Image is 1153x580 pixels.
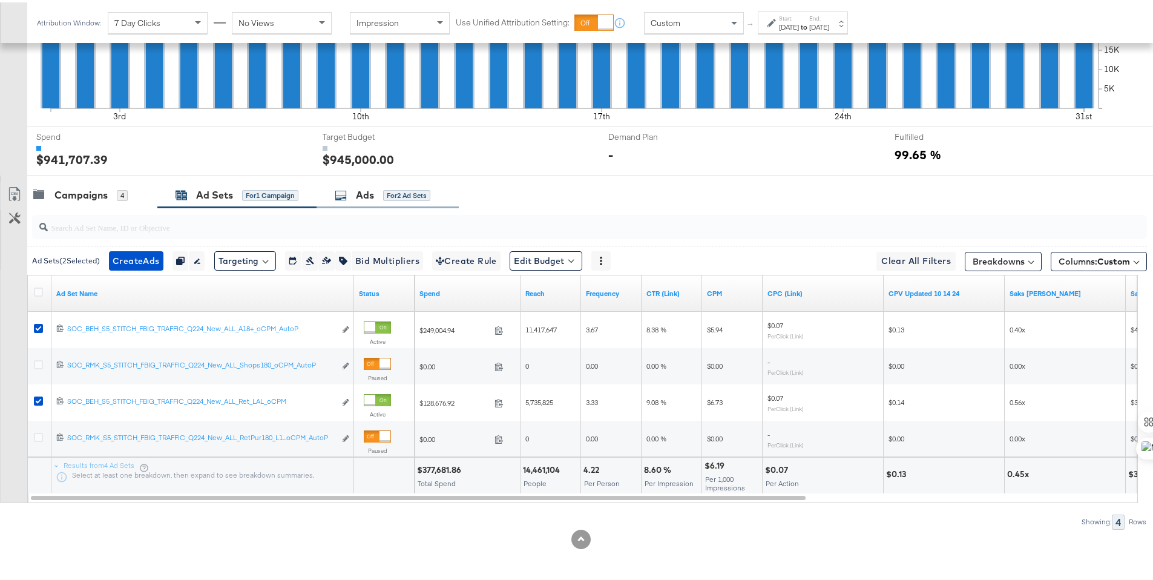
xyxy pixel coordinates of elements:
[1076,108,1092,119] text: 31st
[48,208,1045,232] input: Search Ad Set Name, ID or Objective
[525,286,576,296] a: The number of people your ad was served to.
[707,286,758,296] a: The average cost you've paid to have 1,000 impressions of your ad.
[1097,254,1130,265] span: Custom
[36,148,108,166] div: $941,707.39
[767,403,804,410] sub: Per Click (Link)
[745,21,757,25] span: ↑
[352,108,369,119] text: 10th
[113,251,160,266] span: Create Ads
[767,330,804,337] sub: Per Click (Link)
[456,15,570,26] label: Use Unified Attribution Setting:
[889,286,1000,296] a: Updated Adobe CPV
[364,335,391,343] label: Active
[383,188,430,199] div: for 2 Ad Sets
[707,432,723,441] span: $0.00
[646,395,666,404] span: 9.08 %
[1010,323,1025,332] span: 0.40x
[895,143,941,160] span: 99.65 %
[889,359,904,368] span: $0.00
[525,395,553,404] span: 5,735,825
[765,462,792,473] div: $0.07
[645,476,694,486] span: Per Impression
[646,359,666,368] span: 0.00 %
[767,427,770,437] span: -
[646,323,666,332] span: 8.38 %
[355,251,419,266] span: Bid Multipliers
[418,476,456,486] span: Total Spend
[36,16,102,25] div: Attribution Window:
[419,323,490,332] span: $249,004.94
[113,108,126,119] text: 3rd
[356,15,399,26] span: Impression
[242,188,298,199] div: for 1 Campaign
[705,472,745,490] span: Per 1,000 Impressions
[419,432,490,441] span: $0.00
[114,15,160,26] span: 7 Day Clicks
[584,476,620,486] span: Per Person
[419,286,516,296] a: The total amount spent to date.
[1059,253,1130,265] span: Columns:
[1010,395,1025,404] span: 0.56x
[767,391,783,400] span: $0.07
[54,186,108,200] div: Campaigns
[779,12,799,20] label: Start:
[364,444,391,452] label: Paused
[895,129,985,140] span: Fulfilled
[889,395,904,404] span: $0.14
[608,143,613,161] div: -
[799,20,809,29] strong: to
[32,253,100,264] div: Ad Sets ( 2 Selected)
[67,430,335,440] div: SOC_RMK_S5_STITCH_FBIG_TRAFFIC_Q224_New_ALL_RetPur180_L1...oCPM_AutoP
[364,408,391,416] label: Active
[779,20,799,30] div: [DATE]
[525,432,529,441] span: 0
[1051,249,1147,269] button: Columns:Custom
[705,458,728,469] div: $6.19
[67,394,335,404] div: SOC_BEH_S5_STITCH_FBIG_TRAFFIC_Q224_New_ALL_Ret_LAL_oCPM
[767,439,804,446] sub: Per Click (Link)
[1128,515,1147,524] div: Rows
[707,395,723,404] span: $6.73
[351,249,423,268] button: Bid Multipliers
[1081,515,1112,524] div: Showing:
[117,188,128,199] div: 4
[525,359,529,368] span: 0
[1131,359,1146,368] span: $0.00
[436,251,497,266] span: Create Rule
[1104,42,1120,53] text: 15K
[646,286,697,296] a: The number of clicks received on a link in your ad divided by the number of impressions.
[1104,81,1115,91] text: 5K
[889,432,904,441] span: $0.00
[323,129,413,140] span: Target Budget
[586,395,598,404] span: 3.33
[1010,359,1025,368] span: 0.00x
[876,249,956,269] button: Clear All Filters
[214,249,276,268] button: Targeting
[886,466,910,478] div: $0.13
[67,394,335,407] a: SOC_BEH_S5_STITCH_FBIG_TRAFFIC_Q224_New_ALL_Ret_LAL_oCPM
[1131,432,1146,441] span: $0.00
[524,476,547,486] span: People
[767,318,783,328] span: $0.07
[608,129,699,140] span: Demand Plan
[525,323,557,332] span: 11,417,647
[965,249,1042,269] button: Breakdowns
[1112,512,1125,527] div: 4
[67,321,335,331] div: SOC_BEH_S5_STITCH_FBIG_TRAFFIC_Q224_New_ALL_A18+_oCPM_AutoP
[586,323,598,332] span: 3.67
[766,476,799,486] span: Per Action
[109,249,163,268] button: CreateAds
[1010,432,1025,441] span: 0.00x
[364,372,391,380] label: Paused
[36,129,127,140] span: Spend
[644,462,675,473] div: 8.60 %
[1104,61,1120,72] text: 10K
[419,360,490,369] span: $0.00
[56,286,349,296] a: Your Ad Set name.
[523,462,563,473] div: 14,461,104
[767,286,879,296] a: The average cost for each link click you've received from your ad.
[1010,286,1121,296] a: 9/20 Updated
[583,462,603,473] div: 4.22
[767,366,804,374] sub: Per Click (Link)
[356,186,374,200] div: Ads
